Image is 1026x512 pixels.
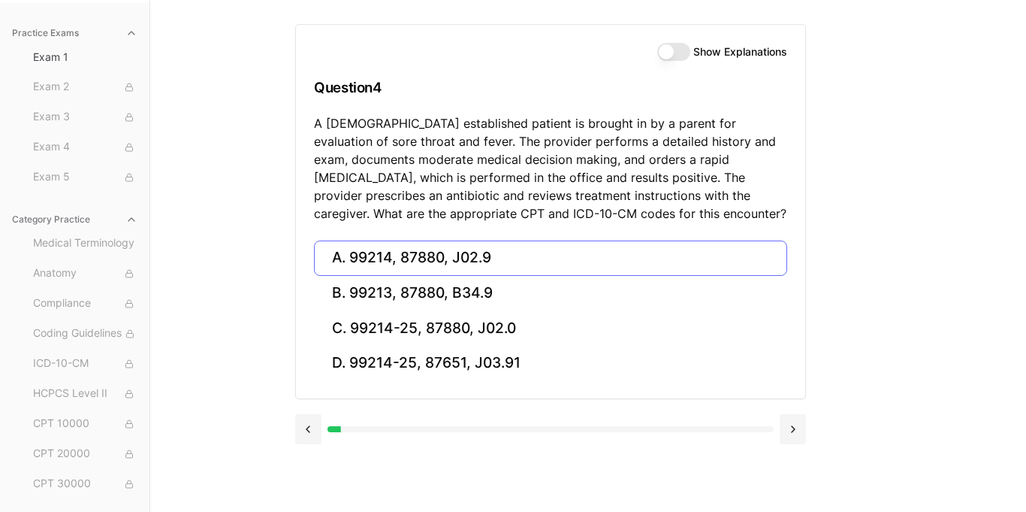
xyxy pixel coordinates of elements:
span: Exam 1 [33,50,137,65]
button: B. 99213, 87880, B34.9 [314,276,787,311]
span: HCPCS Level II [33,386,137,402]
button: Coding Guidelines [27,322,143,346]
button: CPT 30000 [27,472,143,496]
span: Coding Guidelines [33,326,137,342]
p: A [DEMOGRAPHIC_DATA] established patient is brought in by a parent for evaluation of sore throat ... [314,114,787,223]
button: Compliance [27,292,143,316]
span: ICD-10-CM [33,356,137,372]
button: Anatomy [27,262,143,286]
button: HCPCS Level II [27,382,143,406]
span: CPT 10000 [33,416,137,432]
button: Practice Exams [6,21,143,45]
span: Exam 4 [33,139,137,156]
span: Exam 3 [33,109,137,126]
button: Category Practice [6,208,143,232]
button: D. 99214-25, 87651, J03.91 [314,346,787,381]
button: Exam 5 [27,165,143,189]
label: Show Explanations [693,47,787,57]
span: Medical Terminology [33,235,137,252]
span: Compliance [33,295,137,312]
span: CPT 20000 [33,446,137,462]
span: Exam 5 [33,169,137,186]
h3: Question 4 [314,65,787,110]
button: Exam 3 [27,105,143,129]
button: A. 99214, 87880, J02.9 [314,241,787,276]
button: Medical Terminology [27,232,143,256]
button: C. 99214-25, 87880, J02.0 [314,311,787,346]
button: ICD-10-CM [27,352,143,376]
button: CPT 10000 [27,412,143,436]
span: CPT 30000 [33,476,137,492]
button: Exam 4 [27,135,143,159]
span: Exam 2 [33,79,137,95]
button: Exam 1 [27,45,143,69]
button: Exam 2 [27,75,143,99]
button: CPT 20000 [27,442,143,466]
span: Anatomy [33,265,137,282]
